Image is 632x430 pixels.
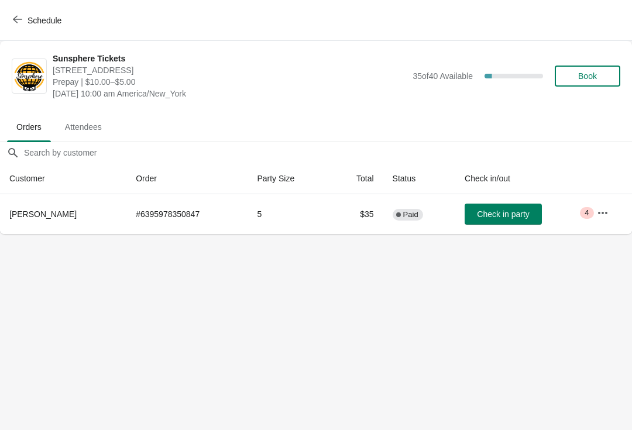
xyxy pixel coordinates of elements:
button: Schedule [6,10,71,31]
td: $35 [330,194,383,234]
span: Paid [403,210,418,219]
td: # 6395978350847 [126,194,248,234]
span: [PERSON_NAME] [9,209,77,219]
span: Schedule [28,16,61,25]
span: 35 of 40 Available [413,71,473,81]
button: Book [555,66,620,87]
span: Check in party [477,209,529,219]
span: Book [578,71,597,81]
th: Party Size [248,163,330,194]
th: Check in/out [455,163,588,194]
span: Sunsphere Tickets [53,53,407,64]
td: 5 [248,194,330,234]
th: Total [330,163,383,194]
th: Order [126,163,248,194]
span: Orders [7,116,51,137]
span: 4 [585,208,589,218]
input: Search by customer [23,142,632,163]
span: [STREET_ADDRESS] [53,64,407,76]
img: Sunsphere Tickets [12,60,46,92]
th: Status [383,163,455,194]
span: Prepay | $10.00–$5.00 [53,76,407,88]
span: [DATE] 10:00 am America/New_York [53,88,407,99]
span: Attendees [56,116,111,137]
button: Check in party [465,204,542,225]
